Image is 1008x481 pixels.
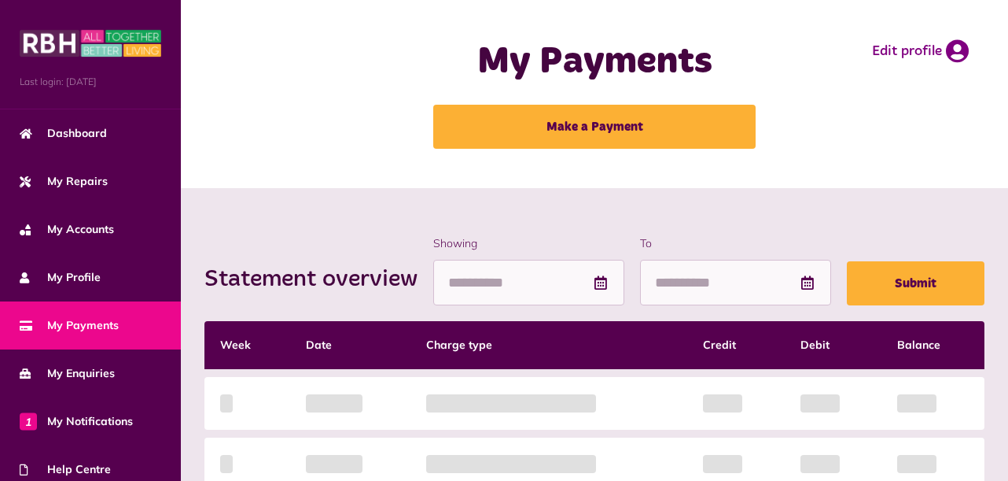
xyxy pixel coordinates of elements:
h1: My Payments [403,39,785,85]
span: My Payments [20,317,119,334]
span: My Repairs [20,173,108,190]
span: My Notifications [20,413,133,430]
span: My Profile [20,269,101,286]
span: Help Centre [20,461,111,478]
span: Last login: [DATE] [20,75,161,89]
span: My Accounts [20,221,114,238]
span: 1 [20,413,37,430]
span: Dashboard [20,125,107,142]
span: My Enquiries [20,365,115,382]
a: Make a Payment [433,105,756,149]
img: MyRBH [20,28,161,59]
a: Edit profile [872,39,969,63]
